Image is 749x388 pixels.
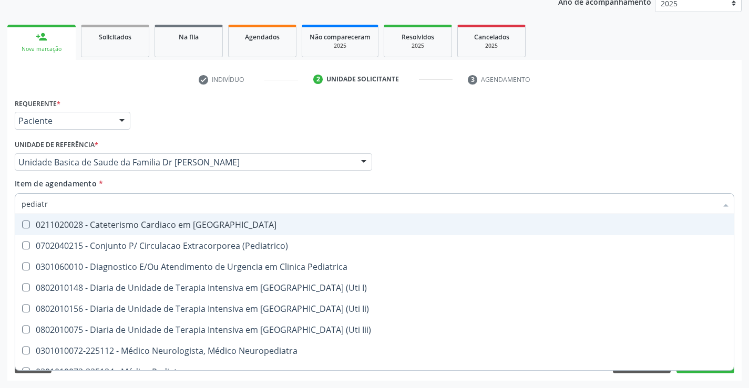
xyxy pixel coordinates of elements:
[474,33,509,41] span: Cancelados
[18,116,109,126] span: Paciente
[245,33,280,41] span: Agendados
[36,31,47,43] div: person_add
[22,347,727,355] div: 0301010072-225112 - Médico Neurologista, Médico Neuropediatra
[402,33,434,41] span: Resolvidos
[18,157,351,167] span: Unidade Basica de Saude da Familia Dr [PERSON_NAME]
[15,179,97,188] span: Item de agendamento
[15,137,98,153] label: Unidade de referência
[22,284,727,292] div: 0802010148 - Diaria de Unidade de Terapia Intensiva em [GEOGRAPHIC_DATA] (Uti I)
[22,221,727,229] div: 0211020028 - Cateterismo Cardiaco em [GEOGRAPHIC_DATA]
[22,263,727,271] div: 0301060010 - Diagnostico E/Ou Atendimento de Urgencia em Clinica Pediatrica
[179,33,199,41] span: Na fila
[22,193,717,214] input: Buscar por procedimentos
[392,42,444,50] div: 2025
[15,96,60,112] label: Requerente
[22,242,727,250] div: 0702040215 - Conjunto P/ Circulacao Extracorporea (Pediatrico)
[15,45,68,53] div: Nova marcação
[22,305,727,313] div: 0802010156 - Diaria de Unidade de Terapia Intensiva em [GEOGRAPHIC_DATA] (Uti Ii)
[326,75,399,84] div: Unidade solicitante
[310,33,371,41] span: Não compareceram
[310,42,371,50] div: 2025
[465,42,518,50] div: 2025
[22,368,727,376] div: 0301010072-225124 - Médico Pediatra
[313,75,323,84] div: 2
[22,326,727,334] div: 0802010075 - Diaria de Unidade de Terapia Intensiva em [GEOGRAPHIC_DATA] (Uti Iii)
[99,33,131,41] span: Solicitados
